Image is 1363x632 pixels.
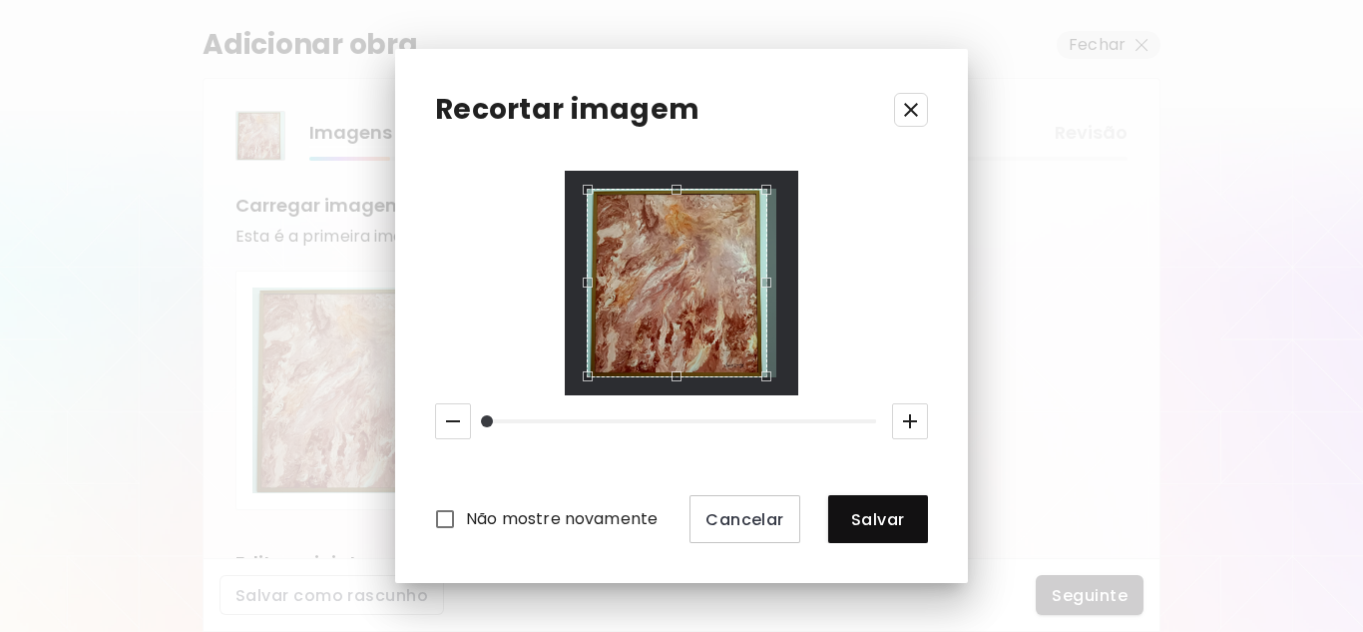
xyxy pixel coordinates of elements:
div: Use the arrow keys to move the crop selection area [587,189,767,378]
span: Não mostre novamente [466,507,658,531]
button: Cancelar [689,495,800,543]
span: Cancelar [705,509,784,530]
span: Salvar [844,509,912,530]
button: Salvar [828,495,928,543]
p: Recortar imagem [435,89,699,131]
